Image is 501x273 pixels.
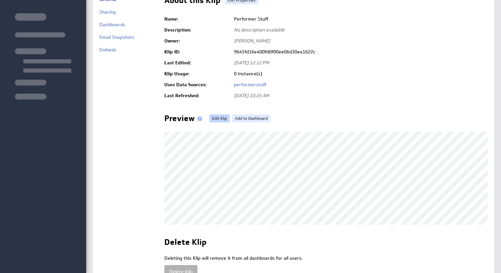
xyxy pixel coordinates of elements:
td: Owner: [164,35,231,46]
td: 0 Instance(s) [231,68,488,79]
p: Deleting this Klip will remove it from all dashboards for all users. [164,255,488,262]
a: Dashboards [99,22,125,28]
span: [DATE] 10:25 AM [234,93,269,99]
span: [DATE] 12:12 PM [234,60,269,66]
a: Embeds [99,47,116,53]
td: Klip ID: [164,46,231,57]
a: performerstuff [234,82,266,88]
td: Uses Data Sources: [164,79,231,90]
h2: Delete Klip [164,238,206,249]
td: Description: [164,25,231,35]
span: No description available [234,27,285,33]
a: Email Snapshots [99,34,135,40]
td: Klip Usage: [164,68,231,79]
img: skeleton-sidenav.svg [15,13,71,100]
td: Last Edited: [164,57,231,68]
span: [PERSON_NAME] [234,38,270,44]
a: Edit Klip [209,114,230,122]
td: Name: [164,14,231,25]
a: Sharing [99,9,116,15]
td: 9645fd16e400fd0f00ee06d30ea1622c [231,46,488,57]
td: Performer Stuff [231,14,488,25]
a: Add to Dashboard [232,114,270,122]
td: Last Refreshed: [164,90,231,101]
h2: Preview [164,114,205,125]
